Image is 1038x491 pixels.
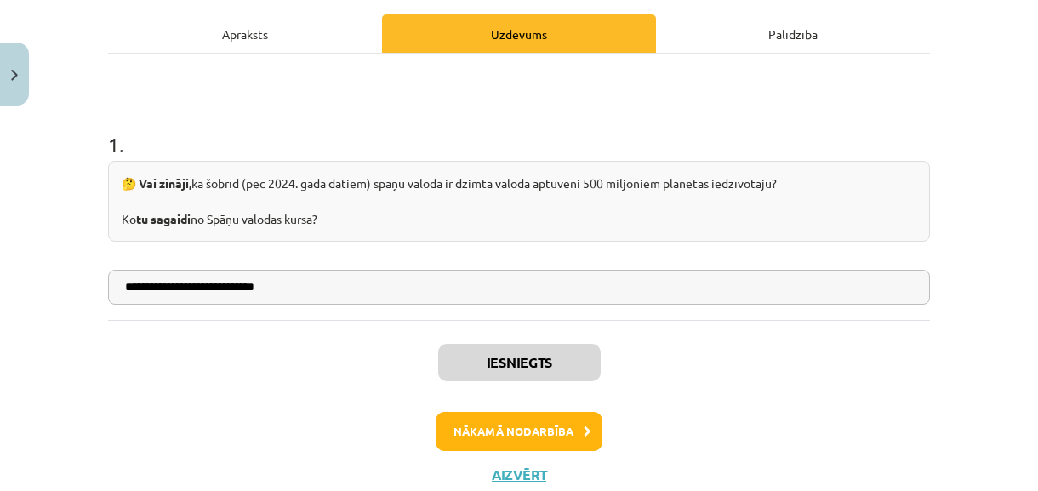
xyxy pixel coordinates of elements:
strong: tu sagaidi [136,211,191,226]
button: Aizvērt [487,466,551,483]
div: Apraksts [108,14,382,53]
button: Nākamā nodarbība [436,412,602,451]
h1: 1 . [108,103,930,156]
div: Uzdevums [382,14,656,53]
button: Iesniegts [438,344,601,381]
div: ka šobrīd (pēc 2024. gada datiem) spāņu valoda ir dzimtā valoda aptuveni 500 miljoniem planētas i... [108,161,930,242]
img: icon-close-lesson-0947bae3869378f0d4975bcd49f059093ad1ed9edebbc8119c70593378902aed.svg [11,70,18,81]
strong: 🤔 Vai zināji, [122,175,191,191]
div: Palīdzība [656,14,930,53]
